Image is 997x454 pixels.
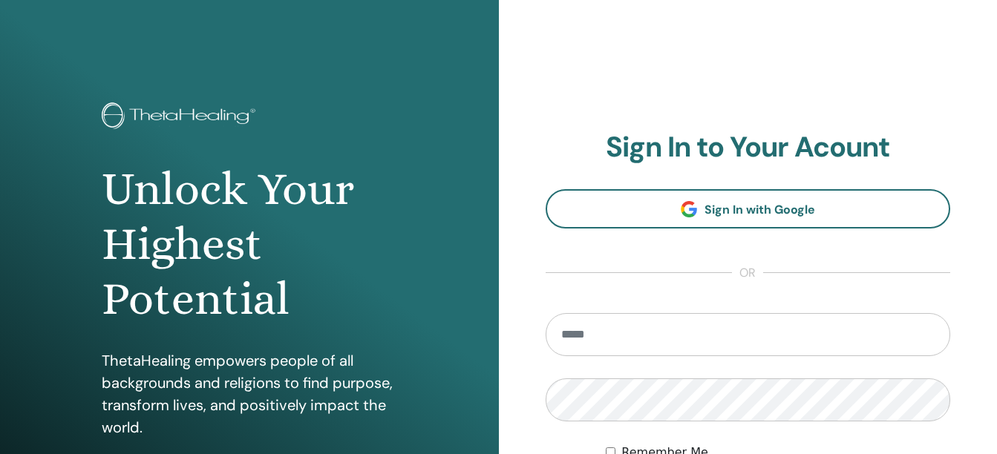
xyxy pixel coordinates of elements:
h1: Unlock Your Highest Potential [102,162,397,327]
span: or [732,264,763,282]
p: ThetaHealing empowers people of all backgrounds and religions to find purpose, transform lives, a... [102,349,397,438]
h2: Sign In to Your Acount [546,131,951,165]
span: Sign In with Google [705,202,815,217]
a: Sign In with Google [546,189,951,228]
